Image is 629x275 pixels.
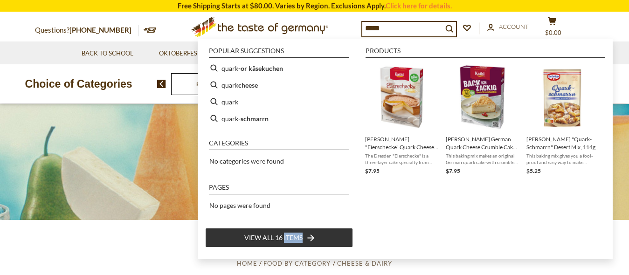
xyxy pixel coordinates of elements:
[526,135,600,151] span: [PERSON_NAME] "Quark-Schmarrn" Desert Mix, 114g
[205,93,353,110] li: quark
[82,48,133,59] a: Back to School
[365,135,438,151] span: [PERSON_NAME] "Eierschecke" Quark Cheese Cake with Custard Topping, Baking Mix Kit, 545g
[361,60,442,179] li: Kathi "Eierschecke" Quark Cheese Cake with Custard Topping, Baking Mix Kit, 545g
[446,135,519,151] span: [PERSON_NAME] German Quark Cheese Crumble Cake Mix, 545g
[526,167,541,174] span: $5.25
[205,228,353,247] li: View all 16 items
[545,29,561,36] span: $0.00
[238,63,283,74] b: -or käsekuchen
[69,26,131,34] a: [PHONE_NUMBER]
[196,81,241,88] a: Food By Category
[526,152,600,165] span: This baking mix gives you a fool-proof and easy way to make authentic Austrian Quark-schmarrn (no...
[337,260,392,267] a: Cheese & Dairy
[205,110,353,127] li: quark-schmarrn
[198,39,613,259] div: Instant Search Results
[159,48,207,59] a: Oktoberfest
[157,80,166,88] img: previous arrow
[209,184,349,194] li: Pages
[446,63,519,176] a: [PERSON_NAME] German Quark Cheese Crumble Cake Mix, 545gThis baking mix makes an original German ...
[539,17,567,40] button: $0.00
[386,1,452,10] a: Click here for details.
[499,23,529,30] span: Account
[237,260,257,267] a: Home
[205,76,353,93] li: quark cheese
[446,167,460,174] span: $7.95
[487,22,529,32] a: Account
[365,167,380,174] span: $7.95
[244,233,303,243] span: View all 16 items
[238,80,258,90] b: cheese
[442,60,523,179] li: Kathi German Quark Cheese Crumble Cake Mix, 545g
[366,48,605,58] li: Products
[365,152,438,165] span: The Dresden "Eierschecke" is a three-layer cake specialty from [GEOGRAPHIC_DATA]. Essentially, it...
[526,63,600,176] a: Dr. Oetker Quark-Schmarrn[PERSON_NAME] "Quark-Schmarrn" Desert Mix, 114gThis baking mix gives you...
[209,140,349,150] li: Categories
[365,63,438,176] a: [PERSON_NAME] "Eierschecke" Quark Cheese Cake with Custard Topping, Baking Mix Kit, 545gThe Dresd...
[446,152,519,165] span: This baking mix makes an original German quark cake with crumble topping (Quarkkuchen mit Streuse...
[209,157,284,165] span: No categories were found
[205,60,353,76] li: quark-or käsekuchen
[238,113,269,124] b: -schmarrn
[529,63,597,131] img: Dr. Oetker Quark-Schmarrn
[523,60,603,179] li: Dr. Oetker "Quark-Schmarrn" Desert Mix, 114g
[209,201,270,209] span: No pages were found
[35,24,138,36] p: Questions?
[263,260,331,267] a: Food By Category
[209,48,349,58] li: Popular suggestions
